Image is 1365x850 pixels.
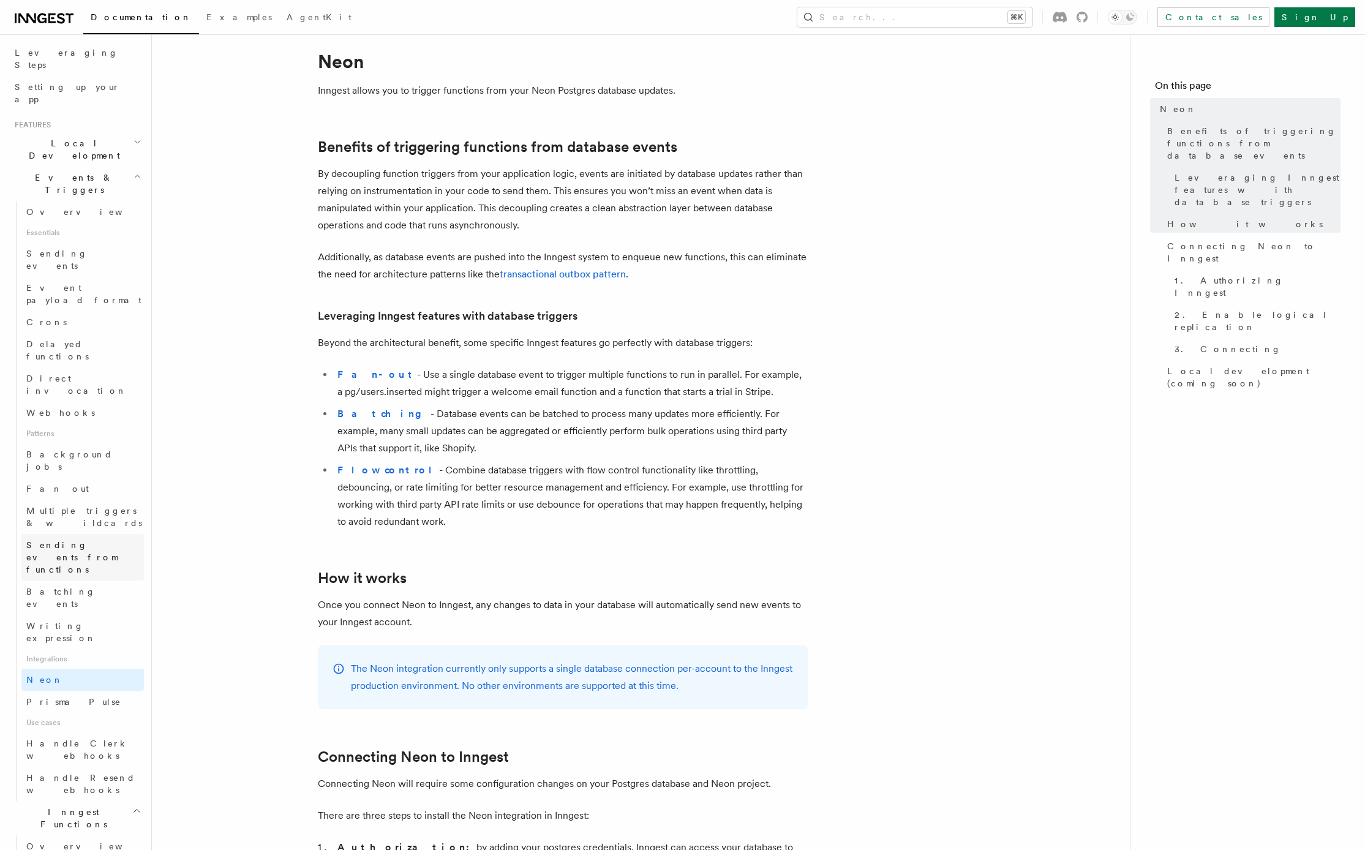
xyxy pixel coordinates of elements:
a: Direct invocation [21,367,144,402]
span: Integrations [21,649,144,669]
kbd: ⌘K [1008,11,1025,23]
span: Essentials [21,223,144,243]
a: Background jobs [21,443,144,478]
li: - Database events can be batched to process many updates more efficiently. For example, many smal... [334,405,808,457]
span: Inngest Functions [10,806,132,830]
span: Overview [26,207,152,217]
a: Writing expression [21,615,144,649]
a: Batching [337,408,431,419]
span: Fan out [26,484,89,494]
span: Neon [26,675,63,685]
a: Prisma Pulse [21,691,144,713]
p: Additionally, as database events are pushed into the Inngest system to enqueue new functions, thi... [318,249,808,283]
span: Background jobs [26,449,113,472]
a: Leveraging Inngest features with database triggers [318,307,577,325]
a: How it works [318,570,407,587]
h1: Neon [318,50,808,72]
span: Writing expression [26,621,96,643]
span: Sending events [26,249,88,271]
button: Inngest Functions [10,801,144,835]
a: Sending events from functions [21,534,144,581]
span: Leveraging Inngest features with database triggers [1175,171,1341,208]
a: Event payload format [21,277,144,311]
a: Fan-out [337,369,417,380]
a: 2. Enable logical replication [1170,304,1341,338]
a: Leveraging Steps [10,42,144,76]
button: Local Development [10,132,144,167]
a: 1. Authorizing Inngest [1170,269,1341,304]
a: transactional outbox pattern [500,268,626,280]
p: The Neon integration currently only supports a single database connection per-account to the Inng... [351,660,793,694]
a: Leveraging Inngest features with database triggers [1170,167,1341,213]
span: Local Development [10,137,133,162]
a: Examples [199,4,279,33]
span: Delayed functions [26,339,89,361]
a: Neon [21,669,144,691]
span: Batching events [26,587,96,609]
a: Connecting Neon to Inngest [1162,235,1341,269]
p: By decoupling function triggers from your application logic, events are initiated by database upd... [318,165,808,234]
span: Handle Clerk webhooks [26,739,129,761]
p: Connecting Neon will require some configuration changes on your Postgres database and Neon project. [318,775,808,792]
li: - Combine database triggers with flow control functionality like throttling, debouncing, or rate ... [334,462,808,530]
a: Local development (coming soon) [1162,360,1341,394]
a: Contact sales [1157,7,1269,27]
span: Events & Triggers [10,171,133,196]
span: Handle Resend webhooks [26,773,135,795]
a: Benefits of triggering functions from database events [318,138,677,156]
p: There are three steps to install the Neon integration in Inngest: [318,807,808,824]
a: Webhooks [21,402,144,424]
span: Neon [1160,103,1197,115]
a: Crons [21,311,144,333]
a: Flow control [337,464,439,476]
span: 1. Authorizing Inngest [1175,274,1341,299]
a: Connecting Neon to Inngest [318,748,509,765]
a: Overview [21,201,144,223]
span: AgentKit [287,12,352,22]
a: Sign Up [1274,7,1355,27]
a: Handle Clerk webhooks [21,732,144,767]
button: Toggle dark mode [1108,10,1137,24]
a: Batching events [21,581,144,615]
span: Event payload format [26,283,141,305]
span: 3. Connecting [1175,343,1281,355]
li: - Use a single database event to trigger multiple functions to run in parallel. For example, a pg... [334,366,808,401]
a: Delayed functions [21,333,144,367]
span: Examples [206,12,272,22]
span: Prisma Pulse [26,697,121,707]
span: Local development (coming soon) [1167,365,1341,389]
a: Neon [1155,98,1341,120]
a: Fan out [21,478,144,500]
span: Sending events from functions [26,540,118,574]
a: 3. Connecting [1170,338,1341,360]
span: How it works [1167,218,1323,230]
span: 2. Enable logical replication [1175,309,1341,333]
a: Sending events [21,243,144,277]
h4: On this page [1155,78,1341,98]
a: Documentation [83,4,199,34]
span: Documentation [91,12,192,22]
a: Setting up your app [10,76,144,110]
span: Webhooks [26,408,95,418]
span: Leveraging Steps [15,48,118,70]
span: Crons [26,317,67,327]
button: Events & Triggers [10,167,144,201]
a: Multiple triggers & wildcards [21,500,144,534]
span: Features [10,120,51,130]
span: Multiple triggers & wildcards [26,506,142,528]
span: Direct invocation [26,374,127,396]
a: How it works [1162,213,1341,235]
div: Events & Triggers [10,201,144,801]
p: Beyond the architectural benefit, some specific Inngest features go perfectly with database trigg... [318,334,808,352]
p: Inngest allows you to trigger functions from your Neon Postgres database updates. [318,82,808,99]
span: Benefits of triggering functions from database events [1167,125,1341,162]
p: Once you connect Neon to Inngest, any changes to data in your database will automatically send ne... [318,596,808,631]
a: AgentKit [279,4,359,33]
span: Connecting Neon to Inngest [1167,240,1341,265]
button: Search...⌘K [797,7,1032,27]
a: Benefits of triggering functions from database events [1162,120,1341,167]
span: Setting up your app [15,82,120,104]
